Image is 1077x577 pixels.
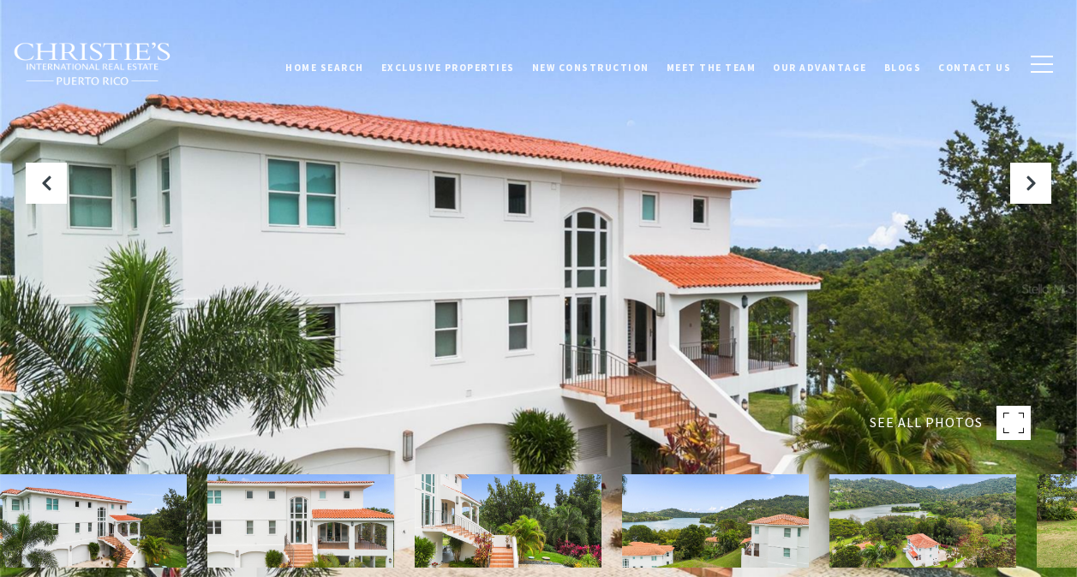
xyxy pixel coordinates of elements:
[381,57,515,69] span: Exclusive Properties
[829,474,1016,568] img: Emerald Lake Plantation #E9
[876,42,930,85] a: Blogs
[524,42,658,85] a: New Construction
[884,57,922,69] span: Blogs
[532,57,649,69] span: New Construction
[277,42,373,85] a: Home Search
[415,474,601,568] img: Emerald Lake Plantation #E9
[773,57,867,69] span: Our Advantage
[207,474,394,568] img: Emerald Lake Plantation #E9
[373,42,524,85] a: Exclusive Properties
[870,412,983,434] span: SEE ALL PHOTOS
[13,42,172,86] img: Christie's International Real Estate black text logo
[658,42,765,85] a: Meet the Team
[622,474,809,568] img: Emerald Lake Plantation #E9
[938,57,1011,69] span: Contact Us
[764,42,876,85] a: Our Advantage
